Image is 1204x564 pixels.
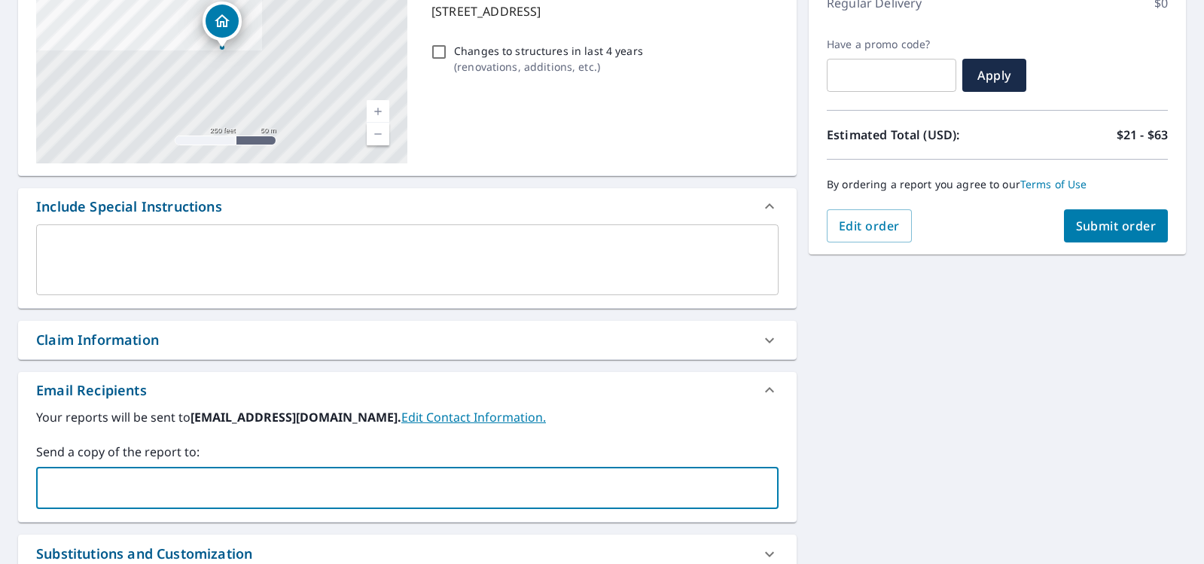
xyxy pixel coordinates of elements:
[36,544,252,564] div: Substitutions and Customization
[401,409,546,425] a: EditContactInfo
[827,38,956,51] label: Have a promo code?
[367,100,389,123] a: Current Level 17, Zoom In
[367,123,389,145] a: Current Level 17, Zoom Out
[1064,209,1169,242] button: Submit order
[36,443,779,461] label: Send a copy of the report to:
[839,218,900,234] span: Edit order
[36,330,159,350] div: Claim Information
[1076,218,1157,234] span: Submit order
[1117,126,1168,144] p: $21 - $63
[36,408,779,426] label: Your reports will be sent to
[827,126,998,144] p: Estimated Total (USD):
[191,409,401,425] b: [EMAIL_ADDRESS][DOMAIN_NAME].
[962,59,1026,92] button: Apply
[1020,177,1087,191] a: Terms of Use
[431,2,773,20] p: [STREET_ADDRESS]
[974,67,1014,84] span: Apply
[827,209,912,242] button: Edit order
[36,197,222,217] div: Include Special Instructions
[203,2,242,48] div: Dropped pin, building 1, Residential property, 416 N Broad St Suffolk, VA 23434
[18,188,797,224] div: Include Special Instructions
[454,59,643,75] p: ( renovations, additions, etc. )
[18,321,797,359] div: Claim Information
[827,178,1168,191] p: By ordering a report you agree to our
[454,43,643,59] p: Changes to structures in last 4 years
[18,372,797,408] div: Email Recipients
[36,380,147,401] div: Email Recipients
